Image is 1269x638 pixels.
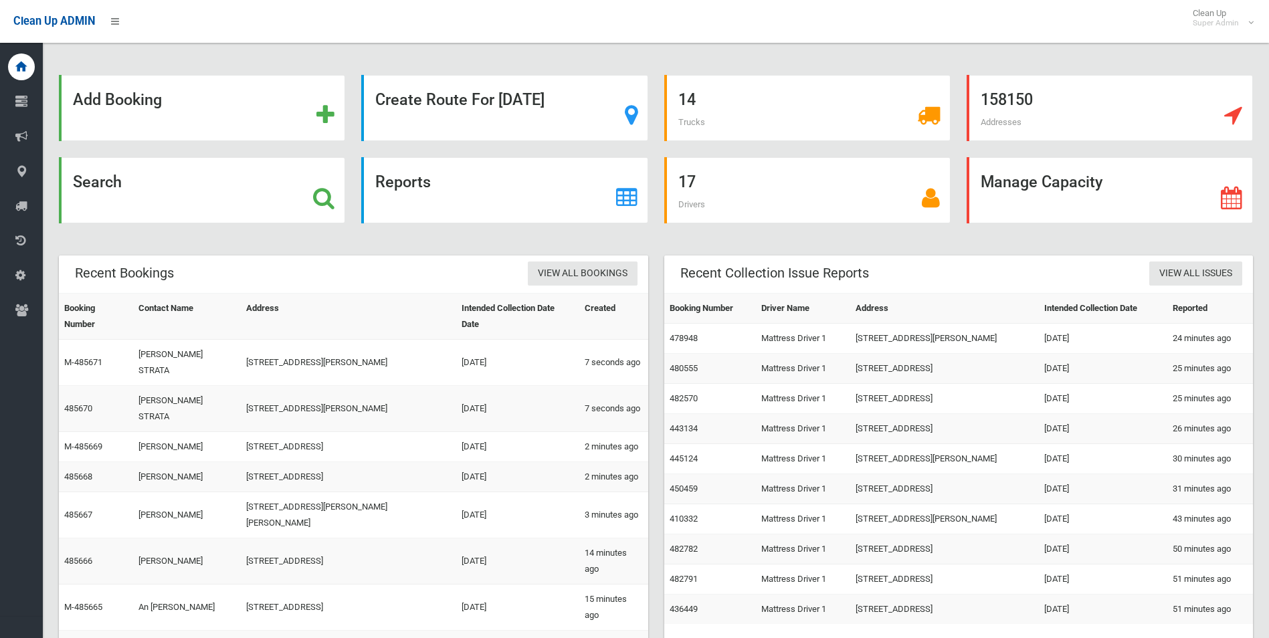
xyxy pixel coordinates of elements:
[456,386,579,432] td: [DATE]
[1039,504,1167,534] td: [DATE]
[73,90,162,109] strong: Add Booking
[241,492,456,538] td: [STREET_ADDRESS][PERSON_NAME][PERSON_NAME]
[64,357,102,367] a: M-485671
[756,324,850,354] td: Mattress Driver 1
[664,75,951,141] a: 14 Trucks
[850,504,1039,534] td: [STREET_ADDRESS][PERSON_NAME]
[756,595,850,625] td: Mattress Driver 1
[133,492,241,538] td: [PERSON_NAME]
[456,538,579,584] td: [DATE]
[133,294,241,340] th: Contact Name
[850,324,1039,354] td: [STREET_ADDRESS][PERSON_NAME]
[1039,564,1167,595] td: [DATE]
[1039,354,1167,384] td: [DATE]
[670,514,698,524] a: 410332
[579,340,648,386] td: 7 seconds ago
[756,504,850,534] td: Mattress Driver 1
[241,538,456,584] td: [STREET_ADDRESS]
[579,538,648,584] td: 14 minutes ago
[756,534,850,564] td: Mattress Driver 1
[756,384,850,414] td: Mattress Driver 1
[133,462,241,492] td: [PERSON_NAME]
[850,534,1039,564] td: [STREET_ADDRESS]
[850,444,1039,474] td: [STREET_ADDRESS][PERSON_NAME]
[133,584,241,631] td: An [PERSON_NAME]
[664,260,885,286] header: Recent Collection Issue Reports
[670,544,698,554] a: 482782
[241,340,456,386] td: [STREET_ADDRESS][PERSON_NAME]
[678,90,696,109] strong: 14
[670,604,698,614] a: 436449
[579,294,648,340] th: Created
[1167,504,1253,534] td: 43 minutes ago
[361,75,648,141] a: Create Route For [DATE]
[133,386,241,432] td: [PERSON_NAME] STRATA
[528,261,638,286] a: View All Bookings
[59,157,345,223] a: Search
[241,584,456,631] td: [STREET_ADDRESS]
[241,462,456,492] td: [STREET_ADDRESS]
[579,462,648,492] td: 2 minutes ago
[1039,595,1167,625] td: [DATE]
[59,75,345,141] a: Add Booking
[375,90,545,109] strong: Create Route For [DATE]
[670,393,698,403] a: 482570
[456,492,579,538] td: [DATE]
[64,441,102,451] a: M-485669
[1167,534,1253,564] td: 50 minutes ago
[670,484,698,494] a: 450459
[678,173,696,191] strong: 17
[850,564,1039,595] td: [STREET_ADDRESS]
[981,90,1033,109] strong: 158150
[1193,18,1239,28] small: Super Admin
[670,574,698,584] a: 482791
[579,386,648,432] td: 7 seconds ago
[670,363,698,373] a: 480555
[664,294,757,324] th: Booking Number
[1167,414,1253,444] td: 26 minutes ago
[1039,414,1167,444] td: [DATE]
[456,340,579,386] td: [DATE]
[850,414,1039,444] td: [STREET_ADDRESS]
[1167,444,1253,474] td: 30 minutes ago
[133,340,241,386] td: [PERSON_NAME] STRATA
[133,432,241,462] td: [PERSON_NAME]
[850,384,1039,414] td: [STREET_ADDRESS]
[850,354,1039,384] td: [STREET_ADDRESS]
[670,423,698,433] a: 443134
[579,432,648,462] td: 2 minutes ago
[456,294,579,340] th: Intended Collection Date Date
[981,173,1102,191] strong: Manage Capacity
[756,354,850,384] td: Mattress Driver 1
[64,471,92,482] a: 485668
[579,492,648,538] td: 3 minutes ago
[64,556,92,566] a: 485666
[850,294,1039,324] th: Address
[756,564,850,595] td: Mattress Driver 1
[1039,444,1167,474] td: [DATE]
[1039,294,1167,324] th: Intended Collection Date
[456,462,579,492] td: [DATE]
[456,584,579,631] td: [DATE]
[664,157,951,223] a: 17 Drivers
[1167,384,1253,414] td: 25 minutes ago
[756,294,850,324] th: Driver Name
[1167,474,1253,504] td: 31 minutes ago
[241,294,456,340] th: Address
[850,595,1039,625] td: [STREET_ADDRESS]
[678,199,705,209] span: Drivers
[1167,354,1253,384] td: 25 minutes ago
[967,75,1253,141] a: 158150 Addresses
[678,117,705,127] span: Trucks
[981,117,1021,127] span: Addresses
[241,386,456,432] td: [STREET_ADDRESS][PERSON_NAME]
[1149,261,1242,286] a: View All Issues
[73,173,122,191] strong: Search
[1186,8,1252,28] span: Clean Up
[670,453,698,463] a: 445124
[756,414,850,444] td: Mattress Driver 1
[64,510,92,520] a: 485667
[375,173,431,191] strong: Reports
[1167,294,1253,324] th: Reported
[456,432,579,462] td: [DATE]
